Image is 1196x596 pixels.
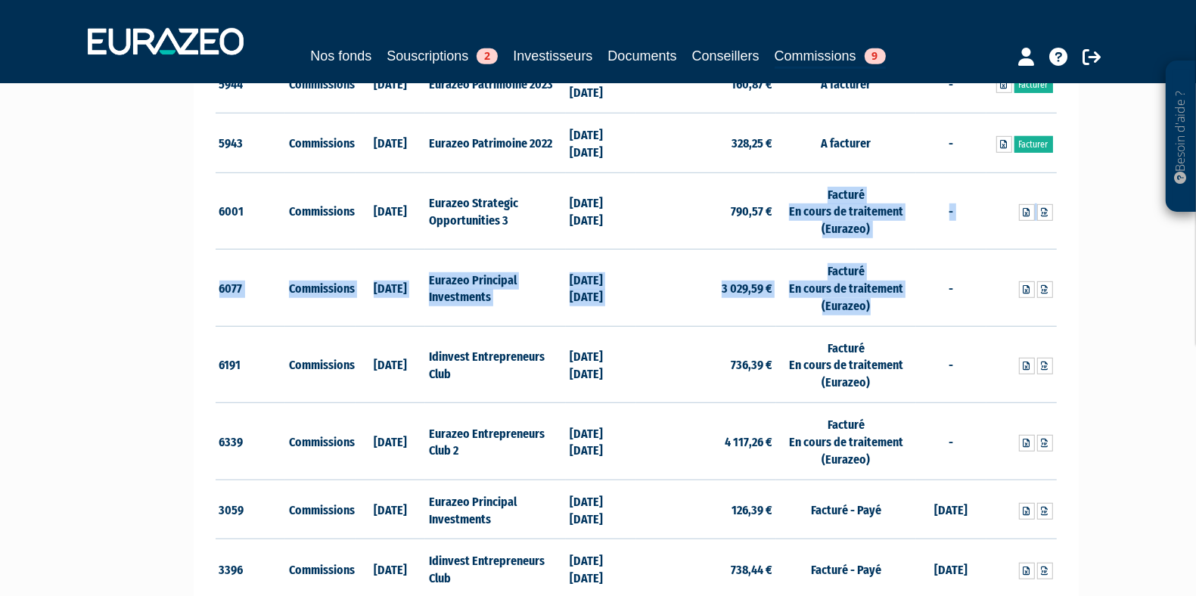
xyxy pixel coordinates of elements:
td: [DATE] [356,172,426,250]
a: Facturer [1014,136,1053,153]
td: 5944 [216,54,286,113]
td: Eurazeo Principal Investments [425,250,565,327]
td: [DATE] [916,480,986,539]
td: Eurazeo Entrepreneurs Club 2 [425,403,565,480]
p: Besoin d'aide ? [1173,69,1190,205]
td: 160,87 € [636,54,776,113]
td: [DATE] [356,54,426,113]
td: [DATE] [DATE] [566,403,636,480]
a: Investisseurs [513,45,592,67]
a: Souscriptions2 [387,45,498,67]
td: [DATE] [356,403,426,480]
td: 6339 [216,403,286,480]
td: A facturer [776,54,916,113]
td: Commissions [285,250,356,327]
td: - [916,113,986,172]
td: 3 029,59 € [636,250,776,327]
td: Facturé En cours de traitement (Eurazeo) [776,403,916,480]
a: Nos fonds [310,45,371,67]
td: Commissions [285,54,356,113]
td: Commissions [285,403,356,480]
img: 1732889491-logotype_eurazeo_blanc_rvb.png [88,28,244,55]
td: 6191 [216,326,286,403]
td: - [916,172,986,250]
td: Facturé En cours de traitement (Eurazeo) [776,326,916,403]
td: [DATE] [356,250,426,327]
td: Eurazeo Strategic Opportunities 3 [425,172,565,250]
td: 6077 [216,250,286,327]
td: 5943 [216,113,286,172]
td: [DATE] [DATE] [566,480,636,539]
a: Commissions9 [775,45,886,69]
td: Commissions [285,326,356,403]
td: 790,57 € [636,172,776,250]
td: Facturé En cours de traitement (Eurazeo) [776,250,916,327]
td: Facturé - Payé [776,480,916,539]
td: [DATE] [356,326,426,403]
td: Eurazeo Principal Investments [425,480,565,539]
td: 6001 [216,172,286,250]
td: [DATE] [356,113,426,172]
td: [DATE] [DATE] [566,250,636,327]
a: Facturer [1014,76,1053,93]
td: 3059 [216,480,286,539]
td: [DATE] [DATE] [566,54,636,113]
td: A facturer [776,113,916,172]
td: - [916,250,986,327]
td: Facturé En cours de traitement (Eurazeo) [776,172,916,250]
td: 126,39 € [636,480,776,539]
span: 9 [865,48,886,64]
td: - [916,403,986,480]
td: - [916,326,986,403]
td: [DATE] [DATE] [566,326,636,403]
td: - [916,54,986,113]
td: Commissions [285,480,356,539]
a: Documents [608,45,677,67]
td: [DATE] [DATE] [566,172,636,250]
td: Commissions [285,113,356,172]
td: 736,39 € [636,326,776,403]
td: Commissions [285,172,356,250]
td: Idinvest Entrepreneurs Club [425,326,565,403]
td: 328,25 € [636,113,776,172]
td: 4 117,26 € [636,403,776,480]
td: Eurazeo Patrimoine 2023 [425,54,565,113]
td: [DATE] [356,480,426,539]
span: 2 [477,48,498,64]
td: Eurazeo Patrimoine 2022 [425,113,565,172]
td: [DATE] [DATE] [566,113,636,172]
a: Conseillers [692,45,760,67]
